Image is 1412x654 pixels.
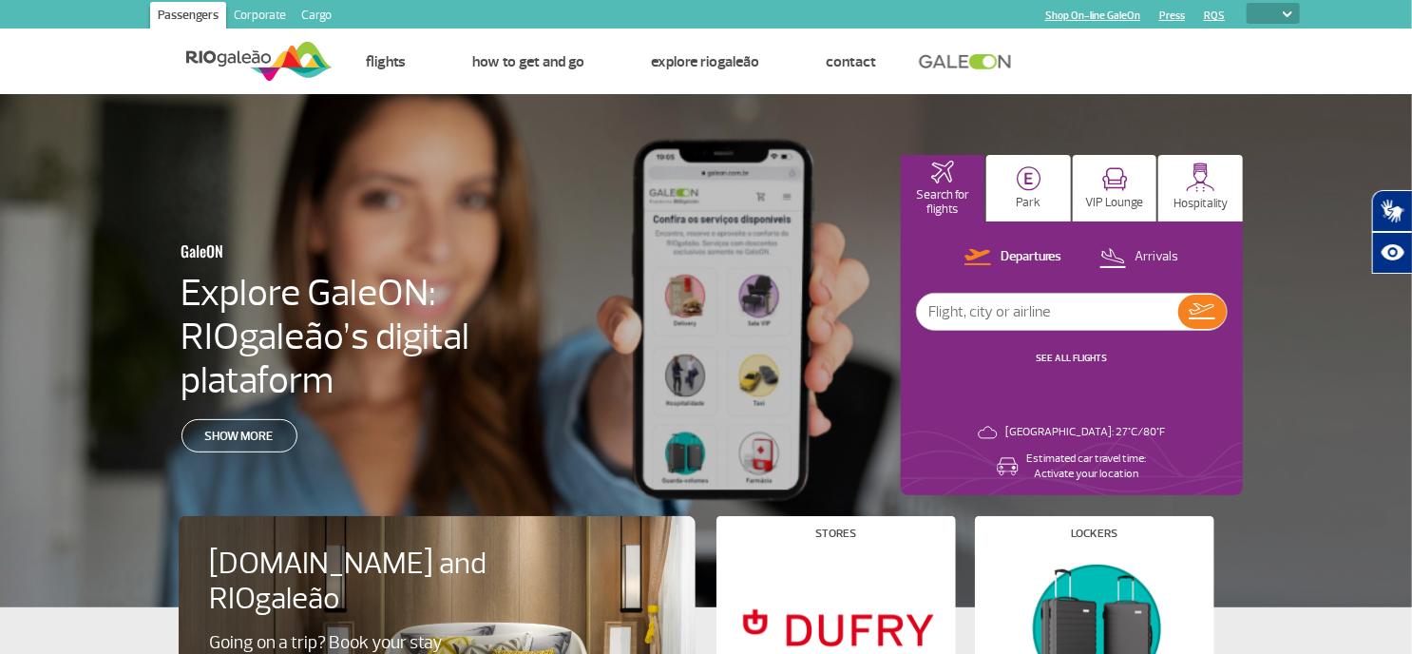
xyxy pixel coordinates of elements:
[1001,248,1062,266] p: Departures
[181,271,592,402] h4: Explore GaleON: RIOgaleão’s digital plataform
[1017,166,1041,191] img: carParkingHome.svg
[1094,245,1185,270] button: Arrivals
[1073,155,1157,221] button: VIP Lounge
[181,231,499,271] h3: GaleON
[1158,155,1243,221] button: Hospitality
[1102,167,1128,191] img: vipRoom.svg
[226,2,294,32] a: Corporate
[1017,196,1041,210] p: Park
[472,52,584,71] a: How to get and go
[816,529,857,539] h4: Stores
[181,419,297,452] a: Show more
[901,155,985,221] button: Search for flights
[1086,196,1144,210] p: VIP Lounge
[150,2,226,32] a: Passengers
[1135,248,1179,266] p: Arrivals
[1204,10,1225,22] a: RQS
[1045,10,1140,22] a: Shop On-line GaleOn
[651,52,759,71] a: Explore RIOgaleão
[209,547,511,617] h4: [DOMAIN_NAME] and RIOgaleão
[1173,197,1228,211] p: Hospitality
[959,245,1068,270] button: Departures
[1026,452,1146,482] p: Estimated car travel time: Activate your location
[1186,163,1215,192] img: hospitality.svg
[931,161,954,183] img: airplaneHomeActive.svg
[1030,351,1113,366] button: SEE ALL FLIGHTS
[1159,10,1185,22] a: Press
[1036,352,1107,364] a: SEE ALL FLIGHTS
[366,52,406,71] a: Flights
[294,2,339,32] a: Cargo
[1372,232,1412,274] button: Abrir recursos assistivos.
[1005,425,1165,440] p: [GEOGRAPHIC_DATA]: 27°C/80°F
[917,294,1178,330] input: Flight, city or airline
[1072,529,1118,539] h4: Lockers
[826,52,876,71] a: Contact
[910,188,976,217] p: Search for flights
[1372,190,1412,232] button: Abrir tradutor de língua de sinais.
[986,155,1071,221] button: Park
[1372,190,1412,274] div: Plugin de acessibilidade da Hand Talk.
